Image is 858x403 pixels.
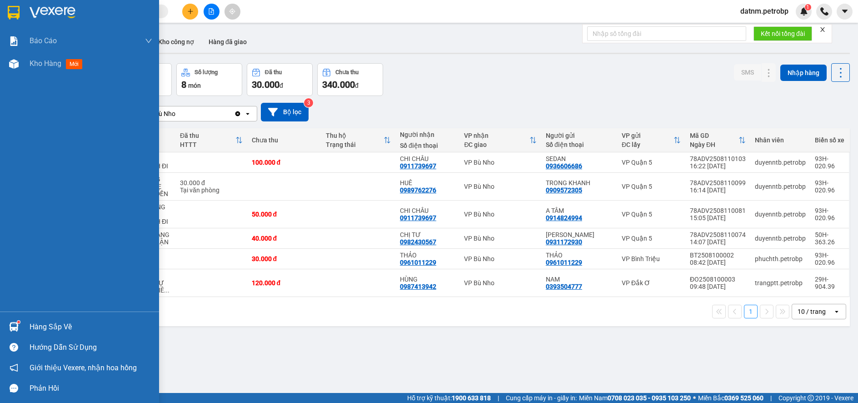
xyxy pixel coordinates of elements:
[815,276,844,290] div: 29H-904.39
[841,7,849,15] span: caret-down
[322,79,355,90] span: 340.000
[10,363,18,372] span: notification
[622,211,681,218] div: VP Quận 5
[400,207,455,214] div: CHI CHÂU
[400,276,455,283] div: HÙNG
[815,155,844,170] div: 93H-020.96
[252,159,317,166] div: 100.000 đ
[400,214,436,222] div: 0911739697
[755,183,806,190] div: duyenntb.petrobp
[208,8,214,15] span: file-add
[9,36,19,46] img: solution-icon
[546,276,613,283] div: NAM
[265,69,282,76] div: Đã thu
[317,63,383,96] button: Chưa thu340.000đ
[806,4,809,10] span: 1
[579,393,691,403] span: Miền Nam
[546,162,582,170] div: 0936606686
[690,132,738,139] div: Mã GD
[321,128,395,152] th: Toggle SortBy
[690,259,746,266] div: 08:42 [DATE]
[279,82,283,89] span: đ
[459,128,541,152] th: Toggle SortBy
[690,141,738,148] div: Ngày ĐH
[8,6,20,20] img: logo-vxr
[204,4,219,20] button: file-add
[464,141,529,148] div: ĐC giao
[815,252,844,266] div: 93H-020.96
[252,79,279,90] span: 30.000
[400,162,436,170] div: 0911739697
[175,128,247,152] th: Toggle SortBy
[622,279,681,287] div: VP Đắk Ơ
[304,98,313,107] sup: 3
[464,183,537,190] div: VP Bù Nho
[815,179,844,194] div: 93H-020.96
[182,4,198,20] button: plus
[770,393,772,403] span: |
[733,5,796,17] span: datnm.petrobp
[9,322,19,332] img: warehouse-icon
[837,4,853,20] button: caret-down
[180,186,243,194] div: Tại văn phòng
[10,384,18,393] span: message
[744,305,758,318] button: 1
[30,320,152,334] div: Hàng sắp về
[798,307,826,316] div: 10 / trang
[252,211,317,218] div: 50.000 đ
[755,159,806,166] div: duyenntb.petrobp
[30,59,61,68] span: Kho hàng
[400,238,436,246] div: 0982430567
[690,214,746,222] div: 15:05 [DATE]
[622,255,681,262] div: VP Bình Triệu
[30,35,57,46] span: Báo cáo
[685,128,750,152] th: Toggle SortBy
[407,393,491,403] span: Hỗ trợ kỹ thuật:
[176,109,177,118] input: Selected VP Bù Nho.
[181,79,186,90] span: 8
[30,382,152,395] div: Phản hồi
[546,283,582,290] div: 0393504777
[753,26,812,41] button: Kết nối tổng đài
[30,341,152,354] div: Hướng dẫn sử dụng
[833,308,840,315] svg: open
[400,186,436,194] div: 0989762276
[546,231,613,238] div: ANH CƯỜNG
[819,26,826,33] span: close
[145,109,175,118] div: VP Bù Nho
[464,159,537,166] div: VP Bù Nho
[145,37,152,45] span: down
[252,136,317,144] div: Chưa thu
[755,235,806,242] div: duyenntb.petrobp
[400,252,455,259] div: THẢO
[622,159,681,166] div: VP Quận 5
[176,63,242,96] button: Số lượng8món
[252,279,317,287] div: 120.000 đ
[546,252,613,259] div: THẢO
[546,132,613,139] div: Người gửi
[546,214,582,222] div: 0914824994
[820,7,828,15] img: phone-icon
[546,259,582,266] div: 0961011229
[587,26,746,41] input: Nhập số tổng đài
[698,393,763,403] span: Miền Bắc
[761,29,805,39] span: Kết nối tổng đài
[800,7,808,15] img: icon-new-feature
[690,276,746,283] div: ĐO2508100003
[400,231,455,238] div: CHỊ TƯ
[17,321,20,323] sup: 1
[400,179,455,186] div: HUÊ
[546,207,613,214] div: A TÂM
[188,82,201,89] span: món
[622,235,681,242] div: VP Quận 5
[201,31,254,53] button: Hàng đã giao
[400,283,436,290] div: 0987413942
[452,394,491,402] strong: 1900 633 818
[400,155,455,162] div: CHI CHÂU
[690,162,746,170] div: 16:22 [DATE]
[546,179,613,186] div: TRONG KHANH
[690,231,746,238] div: 78ADV2508110074
[506,393,577,403] span: Cung cấp máy in - giấy in:
[755,279,806,287] div: trangptt.petrobp
[498,393,499,403] span: |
